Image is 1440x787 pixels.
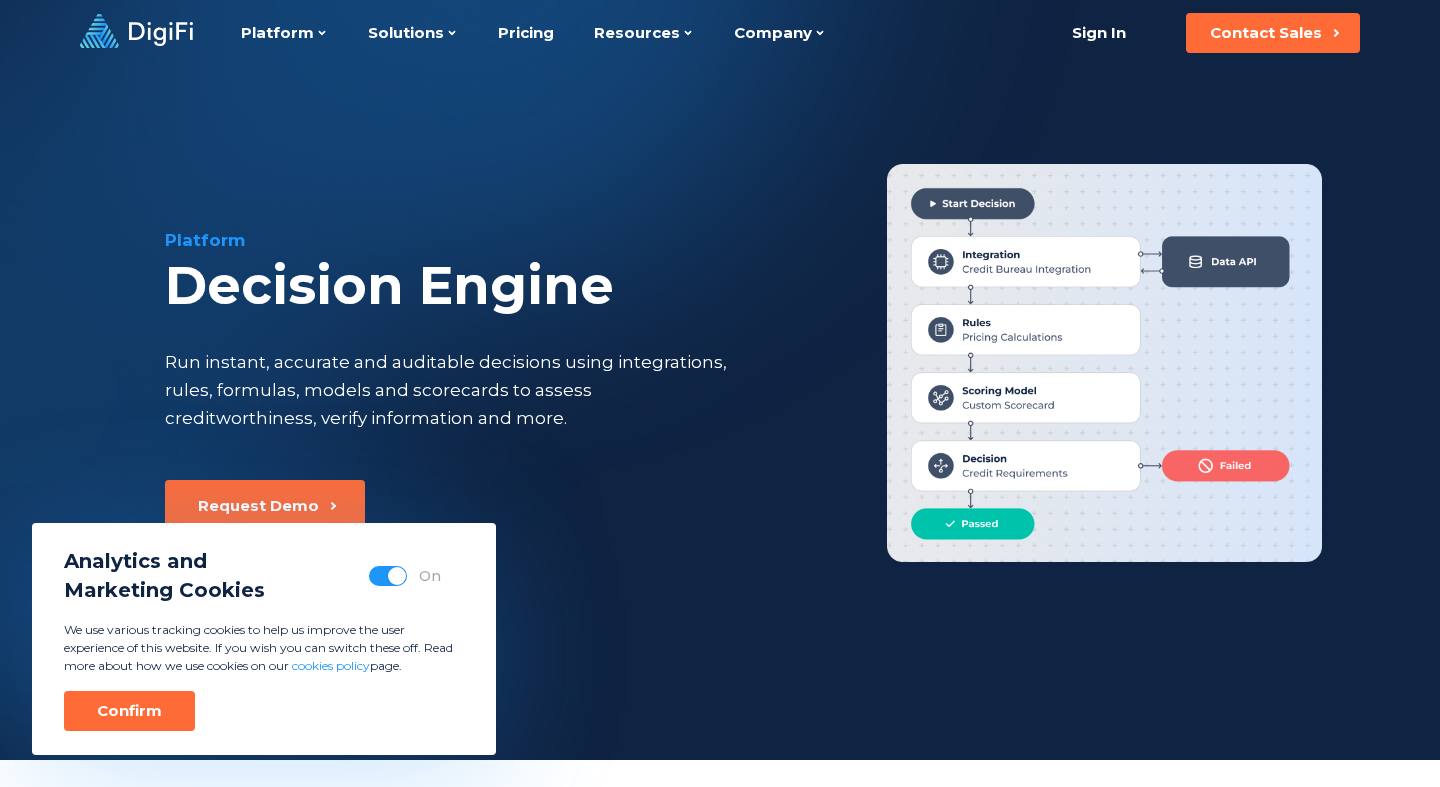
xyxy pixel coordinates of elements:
[419,566,441,586] div: On
[64,547,265,576] span: Analytics and
[165,228,824,252] div: Platform
[1210,23,1322,43] div: Contact Sales
[292,658,370,673] a: cookies policy
[165,348,733,432] div: Run instant, accurate and auditable decisions using integrations, rules, formulas, models and sco...
[97,701,162,721] div: Confirm
[64,621,464,675] p: We use various tracking cookies to help us improve the user experience of this website. If you wi...
[1047,13,1150,53] a: Sign In
[64,691,195,731] button: Confirm
[165,256,824,316] div: Decision Engine
[198,496,319,516] div: Request Demo
[64,576,265,605] span: Marketing Cookies
[165,480,365,532] button: Request Demo
[1186,13,1360,53] button: Contact Sales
